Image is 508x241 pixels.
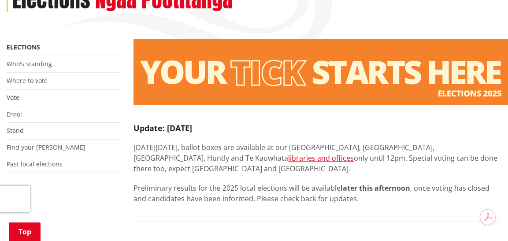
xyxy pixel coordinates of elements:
a: Find your [PERSON_NAME] [7,143,85,151]
a: Top [9,222,41,241]
a: libraries and offices [288,153,354,163]
a: Stand [7,126,24,135]
a: Enrol [7,110,22,118]
a: Vote [7,93,19,102]
a: Who's standing [7,60,52,68]
strong: Update: [DATE] [133,123,192,133]
iframe: Messenger Launcher [467,204,499,236]
p: [DATE][DATE], ballot boxes are available at our [GEOGRAPHIC_DATA], [GEOGRAPHIC_DATA], [GEOGRAPHIC... [133,142,501,174]
a: Past local elections [7,160,63,168]
strong: later this afternoon [341,183,410,193]
a: Elections [7,43,40,51]
a: Where to vote [7,76,48,85]
p: Preliminary results for the 2025 local elections will be available , once voting has closed and c... [133,183,501,204]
